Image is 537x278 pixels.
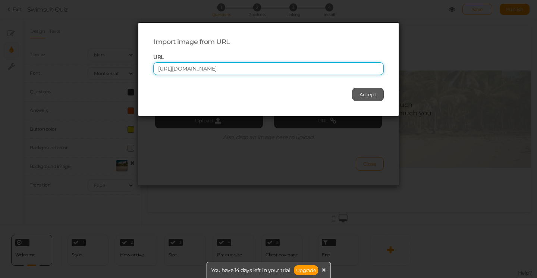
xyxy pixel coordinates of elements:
[294,265,318,275] a: Upgrade
[181,119,202,125] strong: Let's Go
[211,268,290,273] span: You have 14 days left in your trial
[92,75,292,107] div: Take this short quiz and find out how much [MEDICAL_DATA] you are getting - and how much you need...
[359,91,376,97] span: Accept
[132,56,252,67] div: The [MEDICAL_DATA] Quiz
[153,38,230,46] span: Import image from URL
[352,88,384,101] button: Accept
[153,54,164,60] span: URL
